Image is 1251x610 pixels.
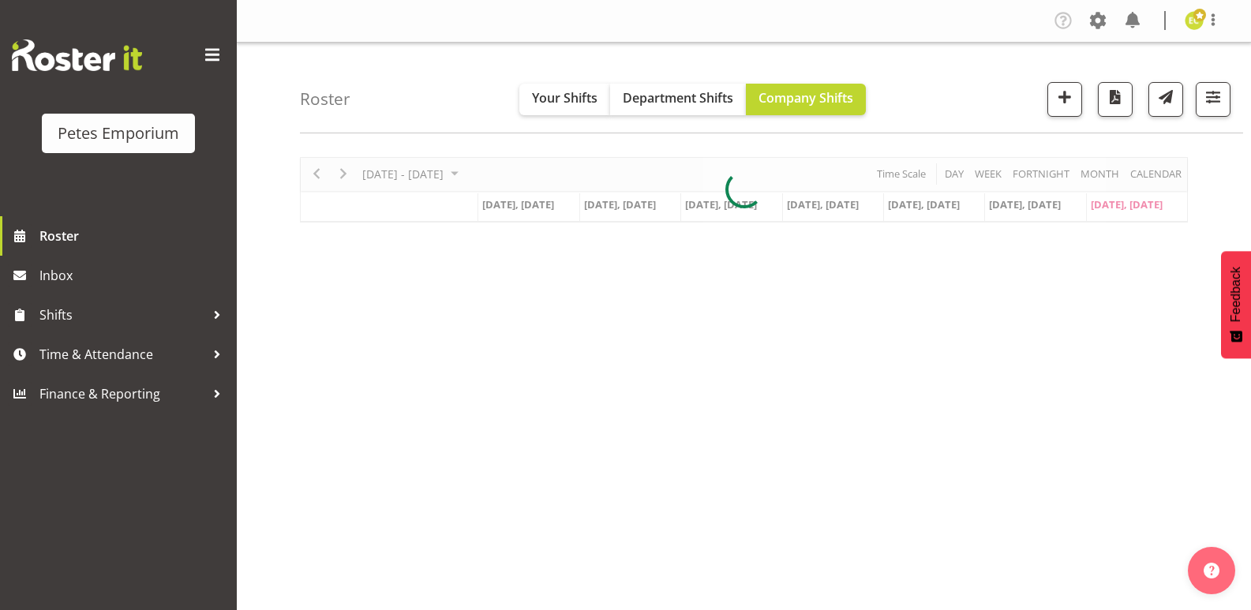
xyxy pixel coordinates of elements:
span: Roster [39,224,229,248]
button: Company Shifts [746,84,866,115]
img: Rosterit website logo [12,39,142,71]
button: Filter Shifts [1196,82,1230,117]
button: Download a PDF of the roster according to the set date range. [1098,82,1133,117]
button: Add a new shift [1047,82,1082,117]
img: emma-croft7499.jpg [1185,11,1204,30]
div: Petes Emporium [58,122,179,145]
span: Company Shifts [758,89,853,107]
img: help-xxl-2.png [1204,563,1219,578]
button: Department Shifts [610,84,746,115]
button: Your Shifts [519,84,610,115]
span: Feedback [1229,267,1243,322]
span: Department Shifts [623,89,733,107]
h4: Roster [300,90,350,108]
span: Your Shifts [532,89,597,107]
button: Feedback - Show survey [1221,251,1251,358]
span: Shifts [39,303,205,327]
button: Send a list of all shifts for the selected filtered period to all rostered employees. [1148,82,1183,117]
span: Inbox [39,264,229,287]
span: Finance & Reporting [39,382,205,406]
span: Time & Attendance [39,342,205,366]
